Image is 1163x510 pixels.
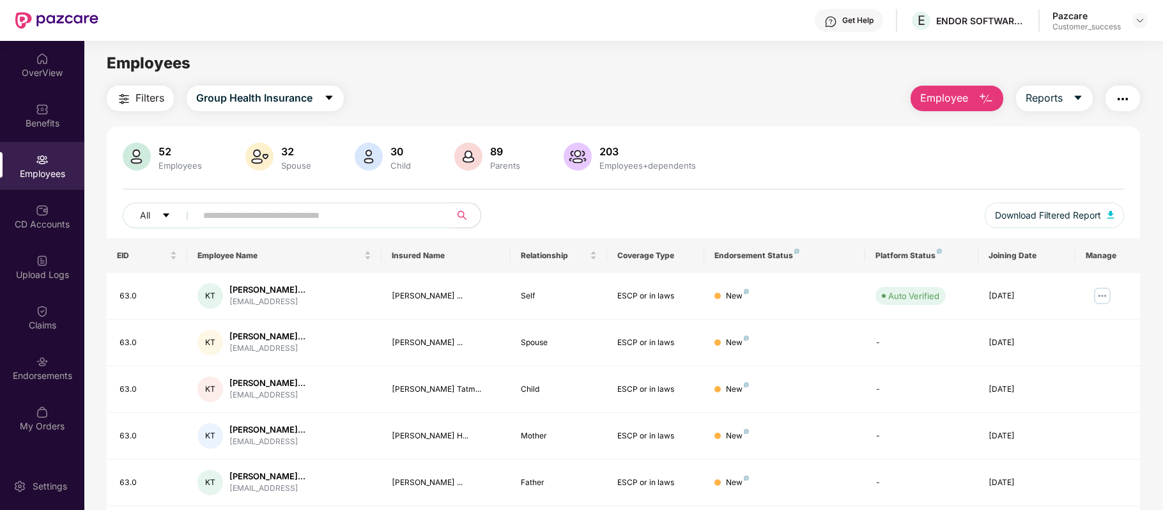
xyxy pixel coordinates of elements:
[119,477,177,489] div: 63.0
[156,160,204,171] div: Employees
[985,203,1124,228] button: Download Filtered Report
[279,145,314,158] div: 32
[989,430,1065,442] div: [DATE]
[875,251,968,261] div: Platform Status
[1115,91,1130,107] img: svg+xml;base64,PHN2ZyB4bWxucz0iaHR0cDovL3d3dy53My5vcmcvMjAwMC9zdmciIHdpZHRoPSIyNCIgaGVpZ2h0PSIyNC...
[597,160,698,171] div: Employees+dependents
[521,477,597,489] div: Father
[107,238,187,273] th: EID
[229,284,305,296] div: [PERSON_NAME]...
[521,430,597,442] div: Mother
[388,145,413,158] div: 30
[229,424,305,436] div: [PERSON_NAME]...
[197,470,223,495] div: KT
[229,296,305,308] div: [EMAIL_ADDRESS]
[392,477,500,489] div: [PERSON_NAME] ...
[119,337,177,349] div: 63.0
[1016,86,1093,111] button: Reportscaret-down
[865,413,978,460] td: -
[229,436,305,448] div: [EMAIL_ADDRESS]
[392,290,500,302] div: [PERSON_NAME] ...
[617,477,694,489] div: ESCP or in laws
[937,249,942,254] img: svg+xml;base64,PHN2ZyB4bWxucz0iaHR0cDovL3d3dy53My5vcmcvMjAwMC9zdmciIHdpZHRoPSI4IiBoZWlnaHQ9IjgiIH...
[36,153,49,166] img: svg+xml;base64,PHN2ZyBpZD0iRW1wbG95ZWVzIiB4bWxucz0iaHR0cDovL3d3dy53My5vcmcvMjAwMC9zdmciIHdpZHRoPS...
[989,337,1065,349] div: [DATE]
[187,86,344,111] button: Group Health Insurancecaret-down
[119,290,177,302] div: 63.0
[794,249,799,254] img: svg+xml;base64,PHN2ZyB4bWxucz0iaHR0cDovL3d3dy53My5vcmcvMjAwMC9zdmciIHdpZHRoPSI4IiBoZWlnaHQ9IjgiIH...
[918,13,925,28] span: E
[521,383,597,396] div: Child
[36,406,49,419] img: svg+xml;base64,PHN2ZyBpZD0iTXlfT3JkZXJzIiBkYXRhLW5hbWU9Ik15IE9yZGVycyIgeG1sbnM9Imh0dHA6Ly93d3cudz...
[1092,286,1113,306] img: manageButton
[123,143,151,171] img: svg+xml;base64,PHN2ZyB4bWxucz0iaHR0cDovL3d3dy53My5vcmcvMjAwMC9zdmciIHhtbG5zOnhsaW5rPSJodHRwOi8vd3...
[324,93,334,104] span: caret-down
[597,145,698,158] div: 203
[229,483,305,495] div: [EMAIL_ADDRESS]
[36,355,49,368] img: svg+xml;base64,PHN2ZyBpZD0iRW5kb3JzZW1lbnRzIiB4bWxucz0iaHR0cDovL3d3dy53My5vcmcvMjAwMC9zdmciIHdpZH...
[521,251,588,261] span: Relationship
[714,251,856,261] div: Endorsement Status
[521,290,597,302] div: Self
[521,337,597,349] div: Spouse
[107,54,190,72] span: Employees
[229,343,305,355] div: [EMAIL_ADDRESS]
[279,160,314,171] div: Spouse
[13,480,26,493] img: svg+xml;base64,PHN2ZyBpZD0iU2V0dGluZy0yMHgyMCIgeG1sbnM9Imh0dHA6Ly93d3cudzMub3JnLzIwMDAvc3ZnIiB3aW...
[229,377,305,389] div: [PERSON_NAME]...
[197,423,223,449] div: KT
[197,251,361,261] span: Employee Name
[726,290,749,302] div: New
[936,15,1026,27] div: ENDOR SOFTWARE PRIVATE LIMITED
[1052,22,1121,32] div: Customer_success
[196,90,312,106] span: Group Health Insurance
[119,430,177,442] div: 63.0
[824,15,837,28] img: svg+xml;base64,PHN2ZyBpZD0iSGVscC0zMngzMiIgeG1sbnM9Imh0dHA6Ly93d3cudzMub3JnLzIwMDAvc3ZnIiB3aWR0aD...
[1026,90,1063,106] span: Reports
[995,208,1101,222] span: Download Filtered Report
[197,330,223,355] div: KT
[978,238,1075,273] th: Joining Date
[36,204,49,217] img: svg+xml;base64,PHN2ZyBpZD0iQ0RfQWNjb3VudHMiIGRhdGEtbmFtZT0iQ0QgQWNjb3VudHMiIHhtbG5zPSJodHRwOi8vd3...
[36,254,49,267] img: svg+xml;base64,PHN2ZyBpZD0iVXBsb2FkX0xvZ3MiIGRhdGEtbmFtZT0iVXBsb2FkIExvZ3MiIHhtbG5zPSJodHRwOi8vd3...
[1107,211,1114,219] img: svg+xml;base64,PHN2ZyB4bWxucz0iaHR0cDovL3d3dy53My5vcmcvMjAwMC9zdmciIHhtbG5zOnhsaW5rPSJodHRwOi8vd3...
[449,210,474,220] span: search
[744,382,749,387] img: svg+xml;base64,PHN2ZyB4bWxucz0iaHR0cDovL3d3dy53My5vcmcvMjAwMC9zdmciIHdpZHRoPSI4IiBoZWlnaHQ9IjgiIH...
[726,430,749,442] div: New
[15,12,98,29] img: New Pazcare Logo
[865,460,978,506] td: -
[989,383,1065,396] div: [DATE]
[449,203,481,228] button: search
[117,251,167,261] span: EID
[107,86,174,111] button: Filters
[388,160,413,171] div: Child
[1135,15,1145,26] img: svg+xml;base64,PHN2ZyBpZD0iRHJvcGRvd24tMzJ4MzIiIHhtbG5zPSJodHRwOi8vd3d3LnczLm9yZy8yMDAwL3N2ZyIgd2...
[726,383,749,396] div: New
[989,290,1065,302] div: [DATE]
[488,145,523,158] div: 89
[392,430,500,442] div: [PERSON_NAME] H...
[229,389,305,401] div: [EMAIL_ADDRESS]
[744,429,749,434] img: svg+xml;base64,PHN2ZyB4bWxucz0iaHR0cDovL3d3dy53My5vcmcvMjAwMC9zdmciIHdpZHRoPSI4IiBoZWlnaHQ9IjgiIH...
[162,211,171,221] span: caret-down
[920,90,968,106] span: Employee
[607,238,704,273] th: Coverage Type
[36,305,49,318] img: svg+xml;base64,PHN2ZyBpZD0iQ2xhaW0iIHhtbG5zPSJodHRwOi8vd3d3LnczLm9yZy8yMDAwL3N2ZyIgd2lkdGg9IjIwIi...
[187,238,381,273] th: Employee Name
[197,376,223,402] div: KT
[911,86,1003,111] button: Employee
[140,208,150,222] span: All
[381,238,511,273] th: Insured Name
[245,143,273,171] img: svg+xml;base64,PHN2ZyB4bWxucz0iaHR0cDovL3d3dy53My5vcmcvMjAwMC9zdmciIHhtbG5zOnhsaW5rPSJodHRwOi8vd3...
[29,480,71,493] div: Settings
[392,383,500,396] div: [PERSON_NAME] Tatm...
[617,337,694,349] div: ESCP or in laws
[744,475,749,481] img: svg+xml;base64,PHN2ZyB4bWxucz0iaHR0cDovL3d3dy53My5vcmcvMjAwMC9zdmciIHdpZHRoPSI4IiBoZWlnaHQ9IjgiIH...
[564,143,592,171] img: svg+xml;base64,PHN2ZyB4bWxucz0iaHR0cDovL3d3dy53My5vcmcvMjAwMC9zdmciIHhtbG5zOnhsaW5rPSJodHRwOi8vd3...
[978,91,994,107] img: svg+xml;base64,PHN2ZyB4bWxucz0iaHR0cDovL3d3dy53My5vcmcvMjAwMC9zdmciIHhtbG5zOnhsaW5rPSJodHRwOi8vd3...
[865,366,978,413] td: -
[842,15,874,26] div: Get Help
[135,90,164,106] span: Filters
[197,283,223,309] div: KT
[744,289,749,294] img: svg+xml;base64,PHN2ZyB4bWxucz0iaHR0cDovL3d3dy53My5vcmcvMjAwMC9zdmciIHdpZHRoPSI4IiBoZWlnaHQ9IjgiIH...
